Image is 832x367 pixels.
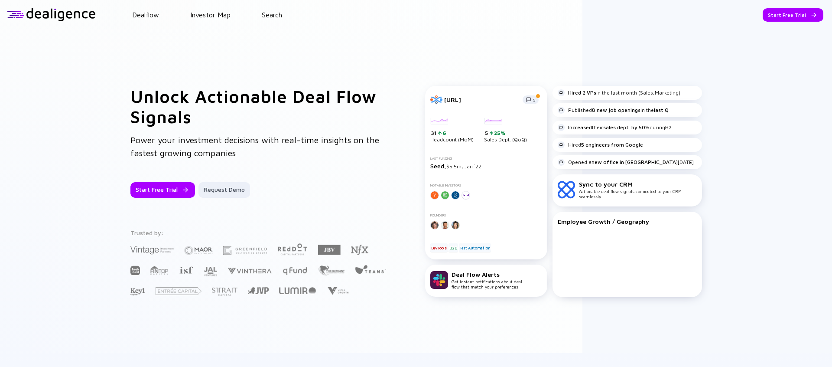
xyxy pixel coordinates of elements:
[132,11,159,19] a: Dealflow
[568,89,596,96] strong: Hired 2 VPs
[452,271,522,289] div: Get instant notifications about deal flow that match your preferences
[248,287,269,294] img: Jerusalem Venture Partners
[430,118,474,143] div: Headcount (MoM)
[227,267,272,275] img: Vinthera
[430,157,542,161] div: Last Funding
[579,180,697,188] div: Sync to your CRM
[430,162,542,170] div: $5.5m, Jan `22
[130,288,145,296] img: Key1 Capital
[448,243,458,252] div: B2B
[579,180,697,199] div: Actionable deal flow signals connected to your CRM seamlessly
[558,89,680,96] div: in the last month (Sales,Marketing)
[351,245,368,255] img: NFX
[355,265,386,274] img: Team8
[558,107,669,114] div: Published in the
[568,124,592,131] strong: Increased
[318,265,344,275] img: The Elephant
[130,86,390,127] h1: Unlock Actionable Deal Flow Signals
[591,159,678,165] strong: new office in [GEOGRAPHIC_DATA]
[198,182,250,198] button: Request Demo
[430,213,542,217] div: Founders
[558,159,694,166] div: Opened a [DATE]
[262,11,282,19] a: Search
[654,107,669,113] strong: last Q
[318,244,341,256] img: JBV Capital
[190,11,231,19] a: Investor Map
[581,141,643,148] strong: 5 engineers from Google
[558,124,672,131] div: their during
[493,130,506,136] div: 25%
[558,218,697,225] div: Employee Growth / Geography
[430,243,448,252] div: DevTools
[592,107,640,113] strong: 8 new job openings
[326,287,349,295] img: Viola Growth
[156,287,201,295] img: Entrée Capital
[184,243,213,258] img: Maor Investments
[665,124,672,131] strong: H2
[452,271,522,278] div: Deal Flow Alerts
[212,288,237,296] img: Strait Capital
[130,135,379,158] span: Power your investment decisions with real-time insights on the fastest growing companies
[484,118,527,143] div: Sales Dept. (QoQ)
[282,265,308,276] img: Q Fund
[558,141,643,148] div: Hired
[277,242,308,256] img: Red Dot Capital Partners
[431,130,474,137] div: 31
[179,266,193,274] img: Israel Secondary Fund
[204,267,217,276] img: JAL Ventures
[430,162,446,170] span: Seed,
[223,246,267,255] img: Greenfield Partners
[485,130,527,137] div: 5
[763,8,823,22] button: Start Free Trial
[130,245,174,255] img: Vintage Investment Partners
[442,130,446,136] div: 6
[430,183,542,187] div: Notable Investors
[459,243,491,252] div: Test Automation
[279,287,316,294] img: Lumir Ventures
[603,124,650,131] strong: sales dept. by 50%
[444,96,517,103] div: [URL]
[130,182,195,198] button: Start Free Trial
[130,229,388,236] div: Trusted by:
[150,265,169,275] img: FINTOP Capital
